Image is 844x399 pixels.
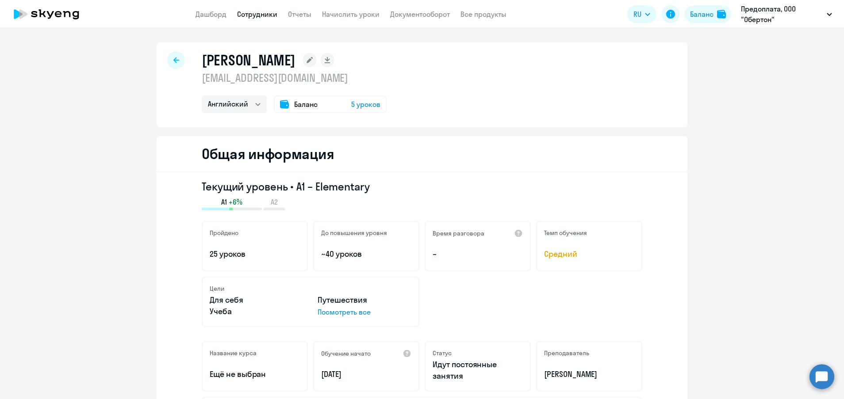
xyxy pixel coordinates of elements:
[210,294,303,306] p: Для себя
[210,349,257,357] h5: Название курса
[544,369,634,380] p: [PERSON_NAME]
[321,369,411,380] p: [DATE]
[202,71,387,85] p: [EMAIL_ADDRESS][DOMAIN_NAME]
[294,99,318,110] span: Баланс
[433,349,452,357] h5: Статус
[544,349,589,357] h5: Преподаватель
[460,10,506,19] a: Все продукты
[741,4,823,25] p: Предоплата, ООО "Обертон"
[717,10,726,19] img: balance
[202,179,642,194] h3: Текущий уровень • A1 – Elementary
[321,248,411,260] p: ~40 уроков
[737,4,836,25] button: Предоплата, ООО "Обертон"
[685,5,731,23] button: Балансbalance
[321,350,371,357] h5: Обучение начато
[544,229,587,237] h5: Темп обучения
[544,248,634,260] span: Средний
[237,10,277,19] a: Сотрудники
[229,197,242,207] span: +6%
[433,248,523,260] p: –
[210,248,300,260] p: 25 уроков
[210,229,238,237] h5: Пройдено
[633,9,641,19] span: RU
[321,229,387,237] h5: До повышения уровня
[210,306,303,317] p: Учеба
[210,369,300,380] p: Ещё не выбран
[433,359,523,382] p: Идут постоянные занятия
[221,197,227,207] span: A1
[351,99,380,110] span: 5 уроков
[210,285,224,293] h5: Цели
[318,294,411,306] p: Путешествия
[322,10,380,19] a: Начислить уроки
[288,10,311,19] a: Отчеты
[196,10,226,19] a: Дашборд
[433,229,484,237] h5: Время разговора
[271,197,278,207] span: A2
[318,307,411,317] p: Посмотреть все
[390,10,450,19] a: Документооборот
[690,9,714,19] div: Баланс
[627,5,656,23] button: RU
[202,51,295,69] h1: [PERSON_NAME]
[202,145,334,163] h2: Общая информация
